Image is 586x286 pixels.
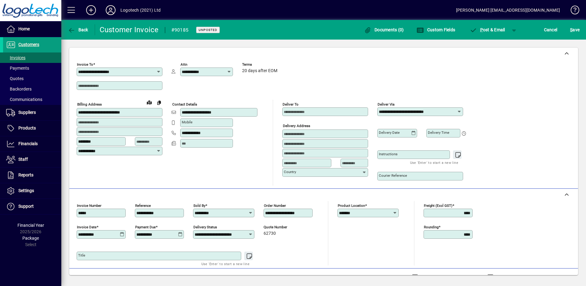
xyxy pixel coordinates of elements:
span: Cancel [544,25,557,35]
app-page-header-button: Back [61,24,95,35]
span: Home [18,26,30,31]
button: Custom Fields [415,24,457,35]
mat-hint: Use 'Enter' to start a new line [410,159,458,166]
a: Backorders [3,84,61,94]
span: 20 days after EOM [242,68,277,73]
label: Show Line Volumes/Weights [419,274,477,280]
span: Invoices [6,55,25,60]
a: Invoices [3,52,61,63]
a: Staff [3,152,61,167]
mat-label: Country [284,170,296,174]
a: Payments [3,63,61,73]
div: Customer Invoice [100,25,159,35]
a: Home [3,21,61,37]
mat-label: Product location [338,203,365,208]
span: Settings [18,188,34,193]
span: Communications [6,97,42,102]
button: Profile [101,5,120,16]
span: Package [22,236,39,241]
button: Product [533,272,564,283]
mat-hint: Use 'Enter' to start a new line [201,260,249,267]
span: Custom Fields [417,27,455,32]
a: Knowledge Base [566,1,578,21]
span: Suppliers [18,110,36,115]
span: ave [570,25,580,35]
div: [PERSON_NAME] [EMAIL_ADDRESS][DOMAIN_NAME] [456,5,560,15]
span: Products [18,126,36,130]
button: Copy to Delivery address [154,98,164,107]
mat-label: Delivery date [379,130,400,135]
span: Customers [18,42,39,47]
span: Financial Year [17,223,44,228]
span: Backorders [6,87,32,91]
a: Settings [3,183,61,199]
mat-label: Invoice number [77,203,101,208]
a: Quotes [3,73,61,84]
button: Documents (0) [363,24,405,35]
a: Products [3,121,61,136]
mat-label: Invoice date [77,225,97,229]
span: Reports [18,172,33,177]
a: Support [3,199,61,214]
span: Quotes [6,76,24,81]
span: Staff [18,157,28,162]
mat-label: Delivery status [193,225,217,229]
a: Financials [3,136,61,152]
div: Logotech (2021) Ltd [120,5,161,15]
span: Product [536,272,561,282]
mat-label: Instructions [379,152,398,156]
mat-label: Mobile [182,120,192,124]
mat-label: Invoice To [77,62,93,67]
span: ost & Email [470,27,505,32]
button: Back [66,24,90,35]
span: Back [68,27,88,32]
span: S [570,27,573,32]
span: 62730 [264,231,276,236]
span: Financials [18,141,38,146]
span: Terms [242,63,279,67]
div: #90185 [171,25,189,35]
button: Product History [365,272,401,283]
span: Unposted [199,28,217,32]
span: Documents (0) [364,27,404,32]
span: P [480,27,483,32]
span: Support [18,204,34,209]
a: Suppliers [3,105,61,120]
a: View on map [144,97,154,107]
button: Post & Email [466,24,508,35]
button: Save [569,24,581,35]
label: Show Cost/Profit [495,274,530,280]
mat-label: Delivery time [428,130,449,135]
mat-label: Deliver To [283,102,299,106]
mat-label: Title [78,253,85,257]
mat-label: Attn [181,62,187,67]
mat-label: Order number [264,203,286,208]
mat-label: Courier Reference [379,173,407,178]
mat-label: Rounding [424,225,439,229]
a: Communications [3,94,61,105]
button: Add [81,5,101,16]
mat-label: Freight (excl GST) [424,203,452,208]
span: Payments [6,66,29,71]
mat-label: Deliver via [378,102,394,106]
span: Product History [367,272,399,282]
mat-label: Sold by [193,203,205,208]
a: Reports [3,168,61,183]
mat-label: Payment due [135,225,156,229]
button: Cancel [542,24,559,35]
mat-label: Reference [135,203,151,208]
span: Quote number [264,225,300,229]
